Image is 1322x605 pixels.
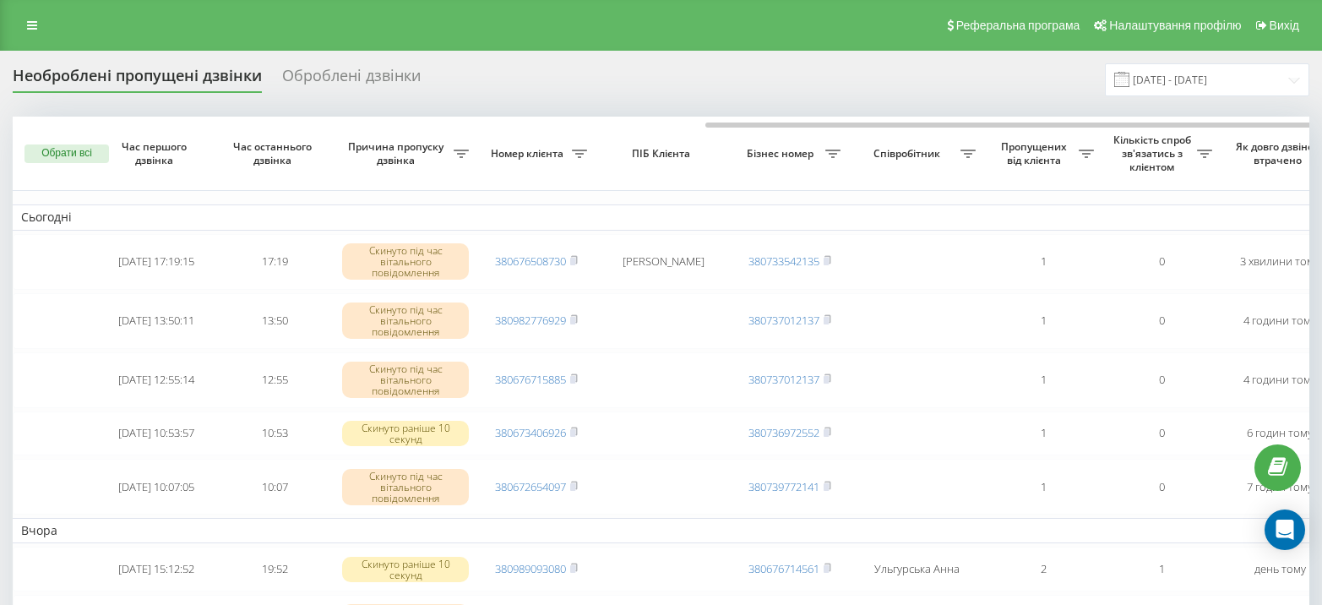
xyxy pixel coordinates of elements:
[97,352,215,408] td: [DATE] 12:55:14
[282,67,421,93] div: Оброблені дзвінки
[495,372,566,387] a: 380676715885
[97,459,215,515] td: [DATE] 10:07:05
[13,67,262,93] div: Необроблені пропущені дзвінки
[111,140,202,166] span: Час першого дзвінка
[215,293,334,349] td: 13:50
[993,140,1079,166] span: Пропущених від клієнта
[984,352,1102,408] td: 1
[342,140,454,166] span: Причина пропуску дзвінка
[342,362,469,399] div: Скинуто під час вітального повідомлення
[1102,412,1221,456] td: 0
[24,144,109,163] button: Обрати всі
[1102,293,1221,349] td: 0
[495,561,566,576] a: 380989093080
[495,479,566,494] a: 380672654097
[342,469,469,506] div: Скинуто під час вітального повідомлення
[1265,510,1305,550] div: Open Intercom Messenger
[956,19,1080,32] span: Реферальна програма
[984,412,1102,456] td: 1
[97,412,215,456] td: [DATE] 10:53:57
[215,459,334,515] td: 10:07
[342,557,469,582] div: Скинуто раніше 10 секунд
[97,293,215,349] td: [DATE] 13:50:11
[1102,547,1221,591] td: 1
[748,425,819,440] a: 380736972552
[215,412,334,456] td: 10:53
[748,372,819,387] a: 380737012137
[342,421,469,446] div: Скинуто раніше 10 секунд
[984,459,1102,515] td: 1
[342,302,469,340] div: Скинуто під час вітального повідомлення
[739,147,825,161] span: Бізнес номер
[229,140,320,166] span: Час останнього дзвінка
[1111,134,1197,173] span: Кількість спроб зв'язатись з клієнтом
[97,234,215,290] td: [DATE] 17:19:15
[984,547,1102,591] td: 2
[486,147,572,161] span: Номер клієнта
[984,293,1102,349] td: 1
[748,479,819,494] a: 380739772141
[215,352,334,408] td: 12:55
[596,234,731,290] td: [PERSON_NAME]
[984,234,1102,290] td: 1
[1270,19,1299,32] span: Вихід
[610,147,716,161] span: ПІБ Клієнта
[857,147,960,161] span: Співробітник
[342,243,469,281] div: Скинуто під час вітального повідомлення
[849,547,984,591] td: Ульгурська Анна
[1102,459,1221,515] td: 0
[97,547,215,591] td: [DATE] 15:12:52
[495,253,566,269] a: 380676508730
[495,313,566,328] a: 380982776929
[215,547,334,591] td: 19:52
[1102,352,1221,408] td: 0
[748,561,819,576] a: 380676714561
[1102,234,1221,290] td: 0
[748,253,819,269] a: 380733542135
[495,425,566,440] a: 380673406926
[748,313,819,328] a: 380737012137
[1109,19,1241,32] span: Налаштування профілю
[215,234,334,290] td: 17:19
